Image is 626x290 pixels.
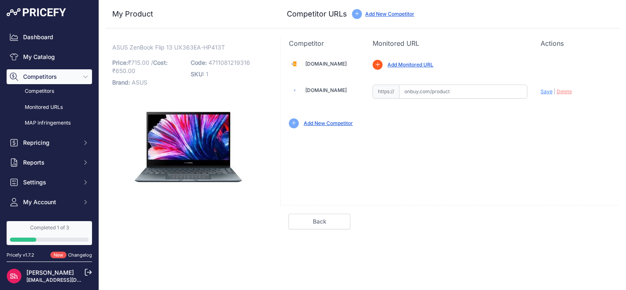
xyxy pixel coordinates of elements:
[387,61,433,68] a: Add Monitored URL
[289,38,359,48] p: Competitor
[26,269,74,276] a: [PERSON_NAME]
[288,214,350,229] a: Back
[7,100,92,115] a: Monitored URLs
[68,252,92,258] a: Changelog
[131,59,149,66] span: 715.00
[23,73,77,81] span: Competitors
[7,221,92,245] a: Completed 1 of 3
[7,69,92,84] button: Competitors
[23,198,77,206] span: My Account
[7,135,92,150] button: Repricing
[7,155,92,170] button: Reports
[7,30,92,45] a: Dashboard
[23,139,77,147] span: Repricing
[373,38,527,48] p: Monitored URL
[112,42,225,52] span: ASUS ZenBook Flip 13 UX363EA-HP413T
[26,277,113,283] a: [EMAIL_ADDRESS][DOMAIN_NAME]
[304,120,353,126] a: Add New Competitor
[112,79,130,86] span: Brand:
[116,67,135,74] span: 650.00
[112,57,186,77] p: ₹
[365,11,414,17] a: Add New Competitor
[7,8,66,17] img: Pricefy Logo
[541,38,611,48] p: Actions
[23,158,77,167] span: Reports
[7,30,92,274] nav: Sidebar
[112,59,128,66] span: Price:
[554,88,555,94] span: |
[7,50,92,64] a: My Catalog
[50,252,66,259] span: New
[7,84,92,99] a: Competitors
[373,85,399,99] span: https://
[191,59,207,66] span: Code:
[557,88,572,94] span: Delete
[305,87,347,93] a: [DOMAIN_NAME]
[7,252,34,259] div: Pricefy v1.7.2
[7,175,92,190] button: Settings
[153,59,168,66] span: Cost:
[208,59,250,66] span: 4711081219316
[7,195,92,210] button: My Account
[399,85,527,99] input: onbuy.com/product
[112,59,168,74] span: / ₹
[23,178,77,186] span: Settings
[541,88,553,94] span: Save
[7,116,92,130] a: MAP infringements
[206,71,208,78] span: 1
[191,71,204,78] span: SKU:
[132,79,147,86] span: ASUS
[10,224,89,231] div: Completed 1 of 3
[112,8,264,20] h3: My Product
[287,8,347,20] h3: Competitor URLs
[305,61,347,67] a: [DOMAIN_NAME]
